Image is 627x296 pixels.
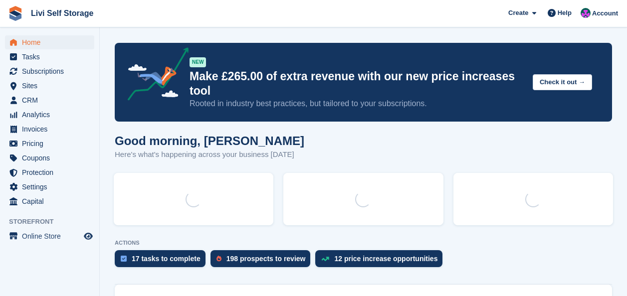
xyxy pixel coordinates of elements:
[22,93,82,107] span: CRM
[5,122,94,136] a: menu
[27,5,97,21] a: Livi Self Storage
[190,98,525,109] p: Rooted in industry best practices, but tailored to your subscriptions.
[5,165,94,179] a: menu
[22,229,82,243] span: Online Store
[22,151,82,165] span: Coupons
[115,134,304,148] h1: Good morning, [PERSON_NAME]
[226,255,306,263] div: 198 prospects to review
[5,35,94,49] a: menu
[22,180,82,194] span: Settings
[5,194,94,208] a: menu
[121,256,127,262] img: task-75834270c22a3079a89374b754ae025e5fb1db73e45f91037f5363f120a921f8.svg
[9,217,99,227] span: Storefront
[22,50,82,64] span: Tasks
[22,137,82,150] span: Pricing
[5,229,94,243] a: menu
[581,8,591,18] img: Graham Cameron
[132,255,201,263] div: 17 tasks to complete
[22,79,82,93] span: Sites
[5,151,94,165] a: menu
[115,149,304,160] p: Here's what's happening across your business [DATE]
[115,250,210,272] a: 17 tasks to complete
[115,240,612,246] p: ACTIONS
[22,122,82,136] span: Invoices
[216,256,221,262] img: prospect-51fa495bee0391a8d652442698ab0144808aea92771e9ea1ae160a38d050c398.svg
[334,255,437,263] div: 12 price increase opportunities
[210,250,316,272] a: 198 prospects to review
[22,165,82,179] span: Protection
[5,180,94,194] a: menu
[5,79,94,93] a: menu
[82,230,94,242] a: Preview store
[119,47,189,104] img: price-adjustments-announcement-icon-8257ccfd72463d97f412b2fc003d46551f7dbcb40ab6d574587a9cd5c0d94...
[5,50,94,64] a: menu
[190,57,206,67] div: NEW
[5,64,94,78] a: menu
[22,35,82,49] span: Home
[5,93,94,107] a: menu
[22,194,82,208] span: Capital
[8,6,23,21] img: stora-icon-8386f47178a22dfd0bd8f6a31ec36ba5ce8667c1dd55bd0f319d3a0aa187defe.svg
[190,69,525,98] p: Make £265.00 of extra revenue with our new price increases tool
[22,108,82,122] span: Analytics
[508,8,528,18] span: Create
[558,8,572,18] span: Help
[321,257,329,261] img: price_increase_opportunities-93ffe204e8149a01c8c9dc8f82e8f89637d9d84a8eef4429ea346261dce0b2c0.svg
[315,250,447,272] a: 12 price increase opportunities
[5,137,94,150] a: menu
[5,108,94,122] a: menu
[22,64,82,78] span: Subscriptions
[592,8,618,18] span: Account
[533,74,592,91] button: Check it out →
